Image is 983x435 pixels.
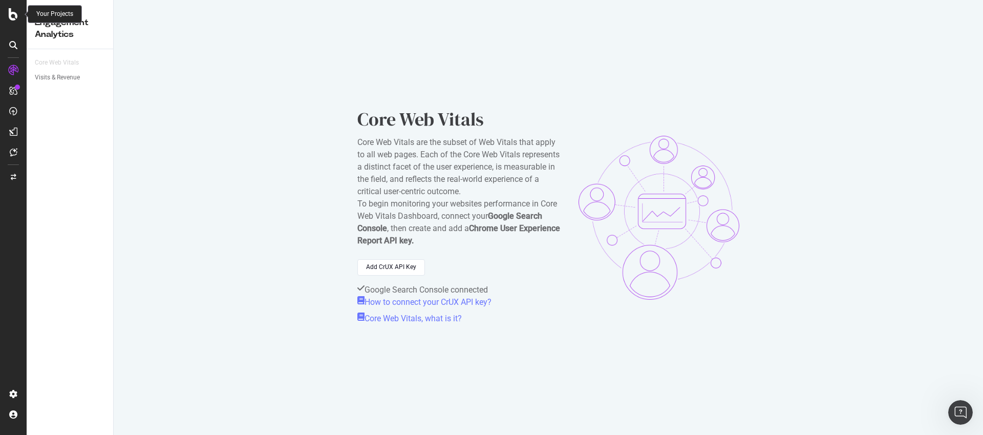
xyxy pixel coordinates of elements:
a: Visits & Revenue [35,72,106,83]
b: Chrome User Experience Report API key. [357,223,560,245]
div: To begin monitoring your websites performance in Core Web Vitals Dashboard, connect your , then c... [357,198,562,247]
div: Engagement Analytics [35,17,105,40]
div: Core Web Vitals are the subset of Web Vitals that apply to all web pages. Each of the Core Web Vi... [357,136,562,198]
a: Core Web Vitals, what is it? [357,313,562,325]
a: How to connect your CrUX API key? [357,296,562,308]
div: Core Web Vitals, what is it? [365,313,462,325]
div: Your Projects [36,10,73,18]
iframe: Intercom live chat [948,400,973,425]
div: Core Web Vitals [35,57,79,68]
div: Google Search Console connected [365,284,488,296]
div: How to connect your CrUX API key? [365,296,491,308]
b: Google Search Console [357,211,542,233]
button: Add CrUX API Key [357,259,425,276]
div: Core Web Vitals [357,107,562,132]
a: Core Web Vitals [35,57,89,68]
div: Add CrUX API Key [366,263,416,272]
div: Visits & Revenue [35,72,80,83]
img: BLpuk0U9.png [579,136,739,300]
